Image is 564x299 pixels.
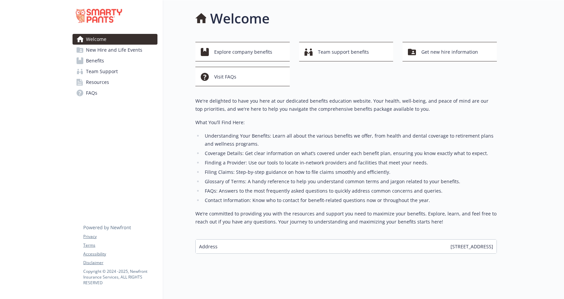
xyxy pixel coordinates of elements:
span: Address [199,243,218,250]
li: Coverage Details: Get clear information on what’s covered under each benefit plan, ensuring you k... [203,149,497,157]
li: Filing Claims: Step-by-step guidance on how to file claims smoothly and efficiently. [203,168,497,176]
a: Welcome [73,34,157,45]
a: Resources [73,77,157,88]
span: Benefits [86,55,104,66]
a: Privacy [83,234,157,240]
a: Disclaimer [83,260,157,266]
a: Terms [83,242,157,248]
h1: Welcome [210,8,270,29]
li: Contact Information: Know who to contact for benefit-related questions now or throughout the year. [203,196,497,204]
li: Finding a Provider: Use our tools to locate in-network providers and facilities that meet your ne... [203,159,497,167]
p: Copyright © 2024 - 2025 , Newfront Insurance Services, ALL RIGHTS RESERVED [83,268,157,286]
p: What You’ll Find Here: [195,118,497,127]
span: Resources [86,77,109,88]
a: Benefits [73,55,157,66]
span: Team Support [86,66,118,77]
span: New Hire and Life Events [86,45,142,55]
a: Team Support [73,66,157,77]
span: Get new hire information [421,46,478,58]
a: FAQs [73,88,157,98]
span: Team support benefits [318,46,369,58]
li: FAQs: Answers to the most frequently asked questions to quickly address common concerns and queries. [203,187,497,195]
span: [STREET_ADDRESS] [451,243,493,250]
span: Visit FAQs [214,70,236,83]
a: New Hire and Life Events [73,45,157,55]
p: We’re committed to providing you with the resources and support you need to maximize your benefit... [195,210,497,226]
p: We're delighted to have you here at our dedicated benefits education website. Your health, well-b... [195,97,497,113]
li: Understanding Your Benefits: Learn all about the various benefits we offer, from health and denta... [203,132,497,148]
button: Team support benefits [299,42,393,61]
li: Glossary of Terms: A handy reference to help you understand common terms and jargon related to yo... [203,178,497,186]
button: Explore company benefits [195,42,290,61]
span: Explore company benefits [214,46,272,58]
span: Welcome [86,34,106,45]
span: FAQs [86,88,97,98]
button: Get new hire information [403,42,497,61]
a: Accessibility [83,251,157,257]
button: Visit FAQs [195,67,290,86]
